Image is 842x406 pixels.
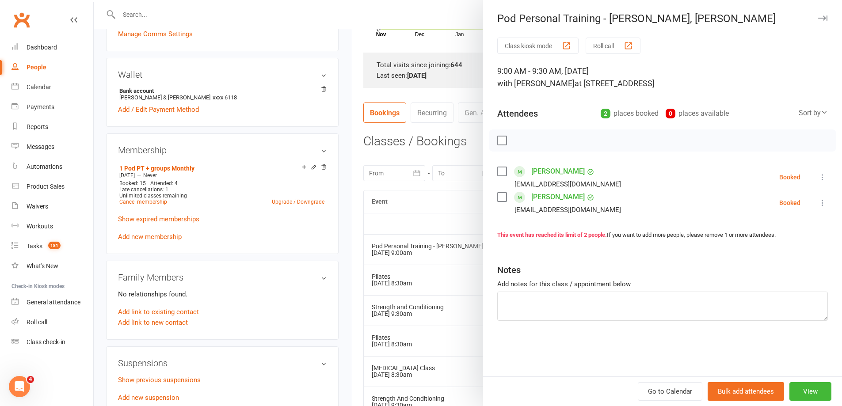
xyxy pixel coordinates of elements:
[531,190,585,204] a: [PERSON_NAME]
[27,183,65,190] div: Product Sales
[708,382,784,401] button: Bulk add attendees
[497,279,828,289] div: Add notes for this class / appointment below
[27,319,47,326] div: Roll call
[779,174,800,180] div: Booked
[11,216,93,236] a: Workouts
[497,79,575,88] span: with [PERSON_NAME]
[601,109,610,118] div: 2
[11,197,93,216] a: Waivers
[601,107,659,120] div: places booked
[27,203,48,210] div: Waivers
[11,137,93,157] a: Messages
[638,382,702,401] a: Go to Calendar
[11,117,93,137] a: Reports
[27,223,53,230] div: Workouts
[27,44,57,51] div: Dashboard
[497,65,828,90] div: 9:00 AM - 9:30 AM, [DATE]
[11,57,93,77] a: People
[27,163,62,170] div: Automations
[27,64,46,71] div: People
[27,143,54,150] div: Messages
[514,204,621,216] div: [EMAIL_ADDRESS][DOMAIN_NAME]
[497,231,828,240] div: If you want to add more people, please remove 1 or more attendees.
[497,264,521,276] div: Notes
[575,79,655,88] span: at [STREET_ADDRESS]
[27,376,34,383] span: 4
[11,177,93,197] a: Product Sales
[497,107,538,120] div: Attendees
[11,332,93,352] a: Class kiosk mode
[27,123,48,130] div: Reports
[11,292,93,312] a: General attendance kiosk mode
[799,107,828,119] div: Sort by
[27,243,42,250] div: Tasks
[27,83,51,91] div: Calendar
[27,299,80,306] div: General attendance
[666,107,729,120] div: places available
[497,231,607,238] strong: This event has reached its limit of 2 people.
[27,338,65,345] div: Class check-in
[11,38,93,57] a: Dashboard
[789,382,831,401] button: View
[11,256,93,276] a: What's New
[779,200,800,206] div: Booked
[48,242,61,249] span: 181
[586,38,640,54] button: Roll call
[483,12,842,25] div: Pod Personal Training - [PERSON_NAME], [PERSON_NAME]
[11,97,93,117] a: Payments
[27,262,58,269] div: What's New
[497,38,579,54] button: Class kiosk mode
[11,77,93,97] a: Calendar
[666,109,675,118] div: 0
[11,312,93,332] a: Roll call
[11,236,93,256] a: Tasks 181
[514,178,621,190] div: [EMAIL_ADDRESS][DOMAIN_NAME]
[9,376,30,397] iframe: Intercom live chat
[531,164,585,178] a: [PERSON_NAME]
[27,103,54,110] div: Payments
[11,9,33,31] a: Clubworx
[11,157,93,177] a: Automations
